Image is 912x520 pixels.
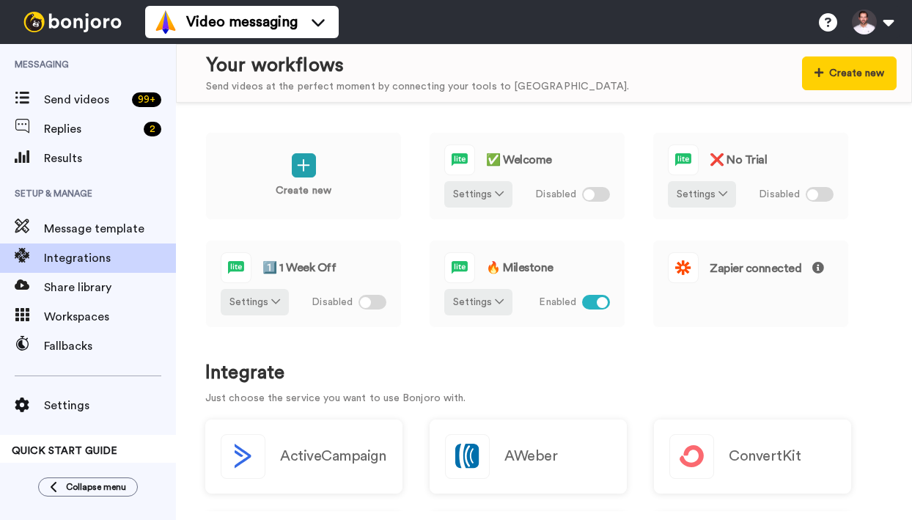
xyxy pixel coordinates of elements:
[221,289,289,315] button: Settings
[206,79,629,95] div: Send videos at the perfect moment by connecting your tools to [GEOGRAPHIC_DATA].
[486,154,552,166] span: ✅ Welcome
[44,308,176,326] span: Workspaces
[154,10,177,34] img: vm-color.svg
[205,391,883,406] p: Just choose the service you want to use Bonjoro with.
[729,448,801,464] h2: ConvertKit
[276,183,331,199] p: Create new
[205,362,883,384] h1: Integrate
[205,420,402,494] button: ActiveCampaign
[205,240,402,328] a: 1️⃣ 1 Week OffSettings Disabled
[132,92,161,107] div: 99 +
[186,12,298,32] span: Video messaging
[144,122,161,136] div: 2
[280,448,386,464] h2: ActiveCampaign
[206,52,629,79] div: Your workflows
[18,12,128,32] img: bj-logo-header-white.svg
[44,249,176,267] span: Integrations
[44,220,176,238] span: Message template
[710,154,767,166] span: ❌ No Trial
[652,240,849,328] a: Zapier connected
[429,240,625,328] a: 🔥 MilestoneSettings Enabled
[262,262,336,274] span: 1️⃣ 1 Week Off
[221,435,265,478] img: logo_activecampaign.svg
[654,420,851,494] a: ConvertKit
[44,91,126,109] span: Send videos
[669,253,698,282] img: logo_zapier.svg
[429,132,625,220] a: ✅ WelcomeSettings Disabled
[670,435,713,478] img: logo_convertkit.svg
[486,262,554,274] span: 🔥 Milestone
[759,187,800,202] span: Disabled
[444,181,512,208] button: Settings
[669,145,698,175] img: logo_mailerlite.svg
[44,279,176,296] span: Share library
[205,132,402,220] a: Create new
[44,150,176,167] span: Results
[504,448,557,464] h2: AWeber
[444,289,512,315] button: Settings
[44,337,176,355] span: Fallbacks
[221,253,251,282] img: logo_mailerlite.svg
[445,253,474,282] img: logo_mailerlite.svg
[802,56,897,90] button: Create new
[38,477,138,497] button: Collapse menu
[539,295,576,310] span: Enabled
[710,262,824,274] span: Zapier connected
[12,446,117,456] span: QUICK START GUIDE
[44,397,176,414] span: Settings
[312,295,353,310] span: Disabled
[652,132,849,220] a: ❌ No TrialSettings Disabled
[446,435,489,478] img: logo_aweber.svg
[445,145,474,175] img: logo_mailerlite.svg
[44,120,138,138] span: Replies
[66,481,126,493] span: Collapse menu
[430,420,627,494] a: AWeber
[668,181,736,208] button: Settings
[535,187,576,202] span: Disabled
